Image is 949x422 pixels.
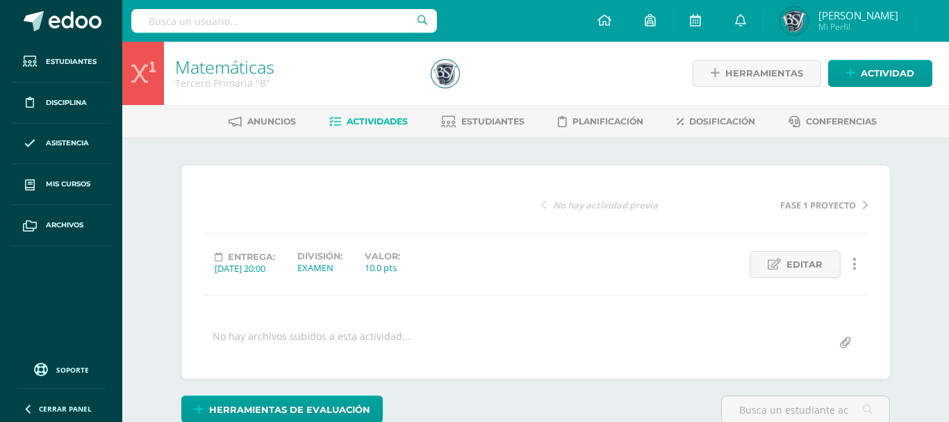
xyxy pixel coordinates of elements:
[46,56,97,67] span: Estudiantes
[329,111,408,133] a: Actividades
[558,111,643,133] a: Planificación
[677,111,755,133] a: Dosificación
[441,111,525,133] a: Estudiantes
[347,116,408,127] span: Actividades
[780,7,808,35] img: 4ad66ca0c65d19b754e3d5d7000ffc1b.png
[229,111,296,133] a: Anuncios
[247,116,296,127] span: Anuncios
[175,55,274,79] a: Matemáticas
[572,116,643,127] span: Planificación
[11,205,111,246] a: Archivos
[39,404,92,414] span: Cerrar panel
[228,252,275,262] span: Entrega:
[175,76,415,90] div: Tercero Primaria 'B'
[365,261,400,274] div: 10.0 pts
[46,97,87,108] span: Disciplina
[828,60,932,87] a: Actividad
[553,199,658,211] span: No hay actividad previa
[789,111,877,133] a: Conferencias
[780,199,856,211] span: FASE 1 PROYECTO
[461,116,525,127] span: Estudiantes
[861,60,914,86] span: Actividad
[365,251,400,261] label: Valor:
[11,124,111,165] a: Asistencia
[11,42,111,83] a: Estudiantes
[175,57,415,76] h1: Matemáticas
[431,60,459,88] img: 4ad66ca0c65d19b754e3d5d7000ffc1b.png
[689,116,755,127] span: Dosificación
[297,251,343,261] label: División:
[17,359,106,378] a: Soporte
[806,116,877,127] span: Conferencias
[297,261,343,274] div: EXAMEN
[215,262,275,275] div: [DATE] 20:00
[818,21,898,33] span: Mi Perfil
[818,8,898,22] span: [PERSON_NAME]
[704,197,868,211] a: FASE 1 PROYECTO
[693,60,821,87] a: Herramientas
[725,60,803,86] span: Herramientas
[46,138,89,149] span: Asistencia
[786,252,823,277] span: Editar
[213,330,411,357] div: No hay archivos subidos a esta actividad...
[11,164,111,205] a: Mis cursos
[131,9,437,33] input: Busca un usuario...
[46,179,90,190] span: Mis cursos
[46,220,83,231] span: Archivos
[11,83,111,124] a: Disciplina
[56,365,89,375] span: Soporte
